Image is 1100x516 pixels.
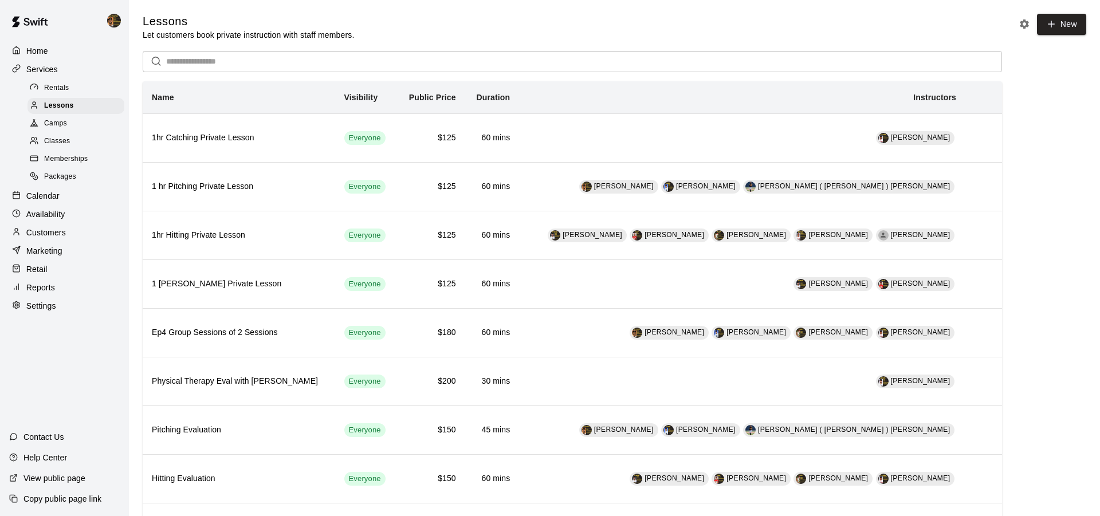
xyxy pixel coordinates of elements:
h6: $180 [406,326,456,339]
p: Let customers book private instruction with staff members. [143,29,354,41]
img: Julian Hunt [632,230,642,241]
span: Everyone [344,376,386,387]
b: Name [152,93,174,102]
span: [PERSON_NAME] [645,328,704,336]
h6: 60 mins [474,132,510,144]
div: This service is visible to all of your customers [344,423,386,437]
p: View public page [23,472,85,484]
img: Stephen Alemais [796,279,806,289]
span: Everyone [344,182,386,192]
a: Customers [9,224,120,241]
span: [PERSON_NAME] [891,328,950,336]
img: Roldani Baldwin [796,230,806,241]
h6: Pitching Evaluation [152,424,326,436]
img: Julio ( Ricky ) Eusebio [745,425,756,435]
span: [PERSON_NAME] [563,231,622,239]
div: This service is visible to all of your customers [344,180,386,194]
img: Stephen Alemais [550,230,560,241]
p: Contact Us [23,431,64,443]
h6: 30 mins [474,375,510,388]
div: Julian Hunt [878,279,889,289]
span: [PERSON_NAME] [891,133,950,141]
a: Marketing [9,242,120,259]
a: Rentals [27,79,129,97]
div: Jason Ramos [878,230,889,241]
span: [PERSON_NAME] [808,231,868,239]
b: Visibility [344,93,378,102]
h6: 60 mins [474,229,510,242]
h5: Lessons [143,14,354,29]
img: Julio ( Ricky ) Eusebio [745,182,756,192]
div: Melvin Garcia [714,230,724,241]
span: [PERSON_NAME] ( [PERSON_NAME] ) [PERSON_NAME] [758,426,950,434]
a: Home [9,42,120,60]
div: This service is visible to all of your customers [344,229,386,242]
h6: 1 hr Pitching Private Lesson [152,180,326,193]
h6: 60 mins [474,326,510,339]
img: Roldani Baldwin [878,328,889,338]
h6: $125 [406,278,456,290]
span: [PERSON_NAME] [891,231,950,239]
span: Camps [44,118,67,129]
h6: Physical Therapy Eval with [PERSON_NAME] [152,375,326,388]
h6: 1 [PERSON_NAME] Private Lesson [152,278,326,290]
b: Duration [477,93,510,102]
span: Everyone [344,425,386,436]
h6: 60 mins [474,278,510,290]
a: Retail [9,261,120,278]
img: Mariel Checo [714,328,724,338]
a: Reports [9,279,120,296]
div: Lessons [27,98,124,114]
img: Stephen Alemais [632,474,642,484]
h6: $125 [406,180,456,193]
a: Availability [9,206,120,223]
span: [PERSON_NAME] [808,328,868,336]
span: Everyone [344,474,386,485]
p: Help Center [23,452,67,463]
span: [PERSON_NAME] [645,231,704,239]
a: Classes [27,133,129,151]
div: Nestor Bautista [878,376,889,387]
div: Services [9,61,120,78]
div: This service is visible to all of your customers [344,131,386,145]
h6: Ep4 Group Sessions of 2 Sessions [152,326,326,339]
a: Calendar [9,187,120,204]
p: Settings [26,300,56,312]
img: Roldani Baldwin [878,474,889,484]
span: [PERSON_NAME] [726,328,786,336]
img: Mariel Checo [663,425,674,435]
p: Calendar [26,190,60,202]
span: [PERSON_NAME] [676,426,736,434]
span: [PERSON_NAME] [594,182,654,190]
img: Francisco Gracesqui [632,328,642,338]
span: [PERSON_NAME] [891,474,950,482]
span: [PERSON_NAME] [726,474,786,482]
div: Packages [27,169,124,185]
span: [PERSON_NAME] [594,426,654,434]
img: Francisco Gracesqui [107,14,121,27]
div: This service is visible to all of your customers [344,277,386,291]
img: Melvin Garcia [796,328,806,338]
h6: $150 [406,472,456,485]
h6: 1hr Catching Private Lesson [152,132,326,144]
span: [PERSON_NAME] [808,279,868,287]
span: [PERSON_NAME] [891,279,950,287]
div: Francisco Gracesqui [105,9,129,32]
div: Rentals [27,80,124,96]
span: Memberships [44,153,88,165]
